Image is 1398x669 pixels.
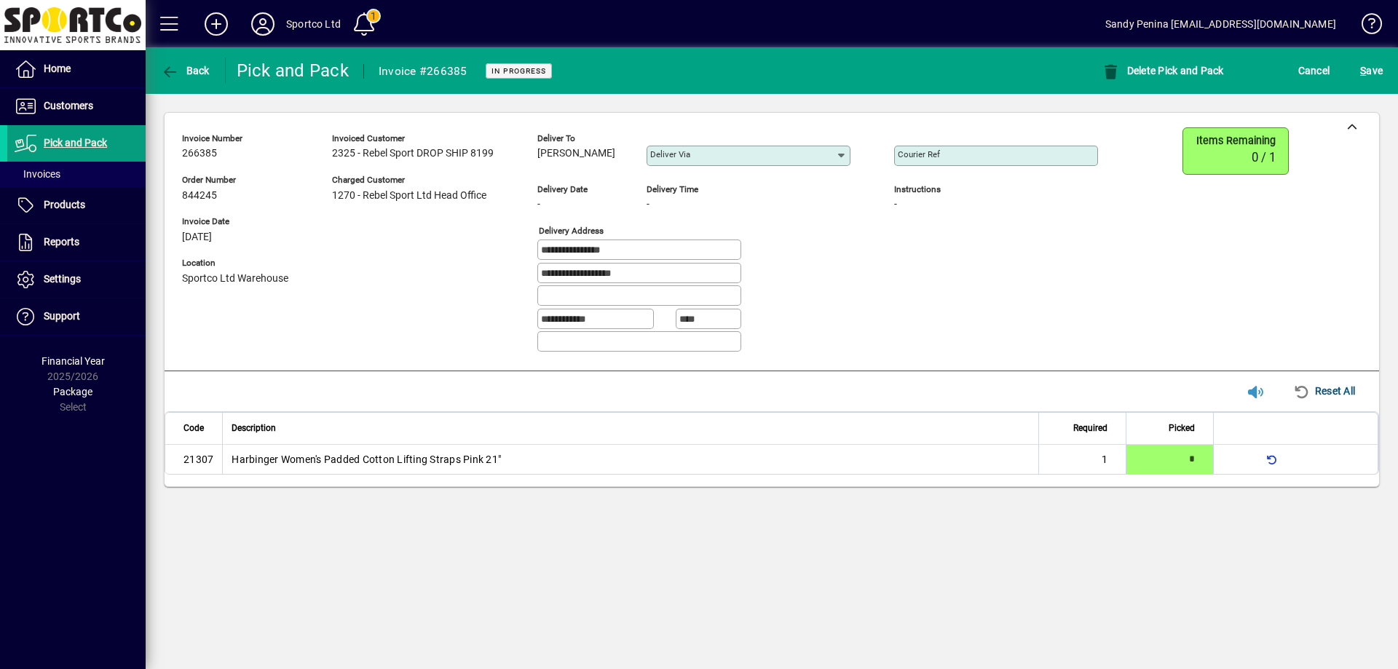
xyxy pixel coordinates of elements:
a: Support [7,298,146,335]
span: - [894,199,897,210]
span: Description [232,420,276,436]
app-page-header-button: Back [146,58,226,84]
span: Delivery date [537,185,625,194]
a: Customers [7,88,146,124]
span: Code [183,420,204,436]
span: Required [1073,420,1107,436]
span: [DATE] [182,231,212,243]
span: Charged customer [332,175,494,185]
span: Financial Year [42,355,105,367]
span: Settings [44,273,81,285]
span: Cancel [1298,59,1330,82]
span: Reports [44,236,79,248]
div: Sportco Ltd [286,12,341,36]
div: Sandy Penina [EMAIL_ADDRESS][DOMAIN_NAME] [1105,12,1336,36]
span: Support [44,310,80,322]
button: Save [1356,58,1386,84]
span: In Progress [491,66,546,76]
span: - [537,199,540,210]
span: 2325 - Rebel Sport DROP SHIP 8199 [332,148,494,159]
span: Back [161,65,210,76]
div: Pick and Pack [237,59,349,82]
span: Products [44,199,85,210]
button: Cancel [1295,58,1334,84]
span: Sportco Ltd Warehouse [182,273,288,285]
button: Reset All [1287,378,1361,404]
span: Picked [1169,420,1195,436]
button: Add [193,11,240,37]
span: Location [182,258,288,268]
a: Home [7,51,146,87]
span: Reset All [1293,379,1355,403]
span: Delivery time [647,185,734,194]
span: 266385 [182,148,217,159]
td: Harbinger Women's Padded Cotton Lifting Straps Pink 21" [222,445,1038,474]
button: Back [157,58,213,84]
span: Order number [182,175,288,185]
div: Invoice #266385 [379,60,467,83]
span: Package [53,386,92,397]
span: S [1360,65,1366,76]
button: Delete Pick and Pack [1098,58,1228,84]
td: 21307 [165,445,222,474]
span: 0 / 1 [1252,151,1276,165]
span: 844245 [182,190,217,202]
mat-label: Courier Ref [898,149,940,159]
span: 1270 - Rebel Sport Ltd Head Office [332,190,486,202]
span: - [647,199,649,210]
span: Instructions [894,185,1098,194]
button: Profile [240,11,286,37]
mat-label: Deliver via [650,149,690,159]
span: Home [44,63,71,74]
span: Pick and Pack [44,137,107,149]
span: Customers [44,100,93,111]
span: [PERSON_NAME] [537,148,615,159]
span: Invoices [15,168,60,180]
td: 1 [1038,445,1126,474]
a: Knowledge Base [1351,3,1380,50]
a: Settings [7,261,146,298]
a: Reports [7,224,146,261]
span: Delete Pick and Pack [1102,65,1224,76]
a: Products [7,187,146,223]
span: ave [1360,59,1383,82]
a: Invoices [7,162,146,186]
span: Invoice Date [182,217,288,226]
